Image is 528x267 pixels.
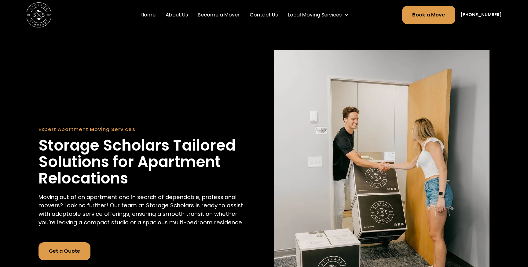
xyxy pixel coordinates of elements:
[38,193,254,227] p: Moving out of an apartment and in search of dependable, professional movers? Look no further! Our...
[195,6,242,23] a: Become a Mover
[138,6,158,23] a: Home
[38,242,90,260] a: Get a Quote
[38,126,254,133] div: Expert Apartment Moving Services
[285,9,352,21] div: Local Moving Services
[460,12,502,18] a: [PHONE_NUMBER]
[402,6,456,24] a: Book a Move
[247,6,280,23] a: Contact Us
[288,11,342,19] div: Local Moving Services
[163,6,190,23] a: About Us
[38,137,254,187] h1: Storage Scholars Tailored Solutions for Apartment Relocations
